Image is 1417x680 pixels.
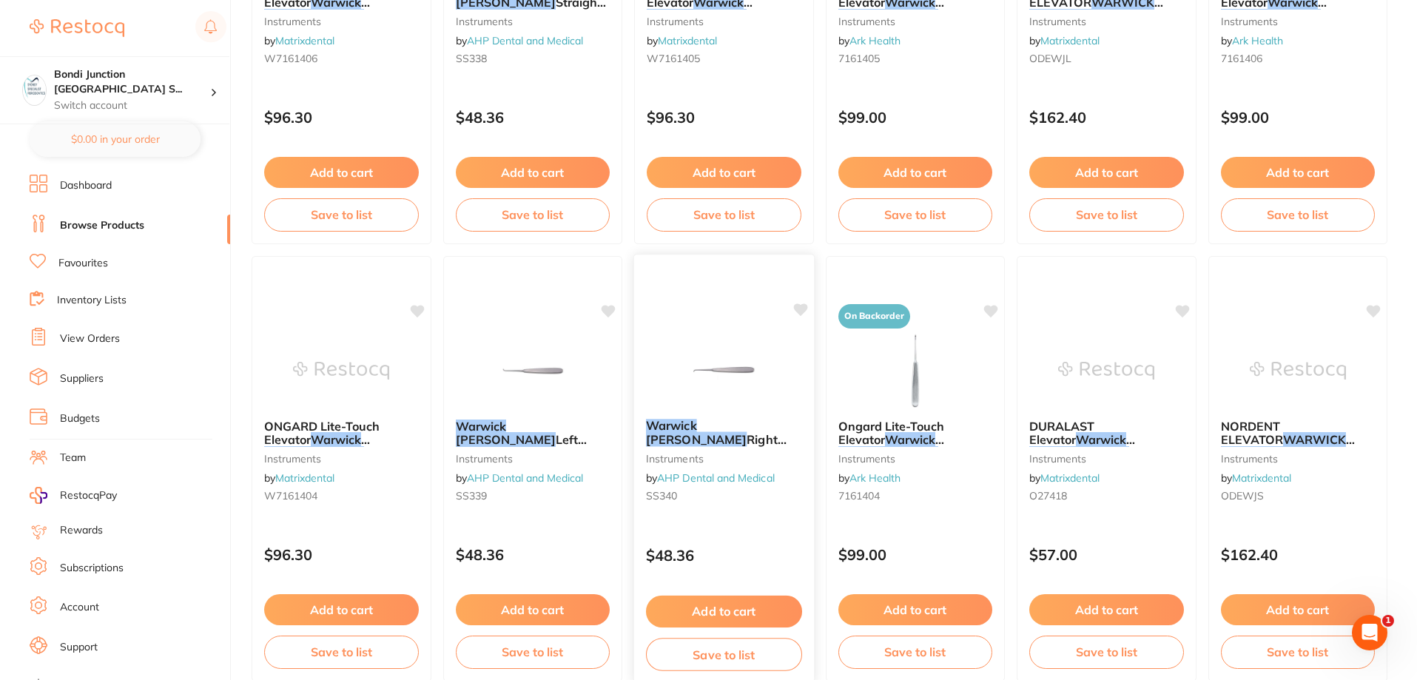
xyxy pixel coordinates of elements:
span: SS340 [646,489,677,502]
button: Add to cart [456,157,610,188]
a: Matrixdental [275,34,334,47]
span: O27418 [1029,489,1067,502]
small: instruments [838,16,993,27]
b: DURALAST Elevator Warwick James Straight [1029,420,1184,447]
button: Save to list [838,636,993,668]
img: Restocq Logo [30,19,124,37]
button: Add to cart [1029,594,1184,625]
button: Add to cart [838,594,993,625]
img: Bondi Junction Sydney Specialist Periodontics [23,75,46,98]
a: Budgets [60,411,100,426]
p: $162.40 [1221,546,1376,563]
a: Matrixdental [275,471,334,485]
span: Right [1321,9,1351,24]
span: ODEWJL [1029,52,1071,65]
a: RestocqPay [30,487,117,504]
a: Favourites [58,256,108,271]
button: Save to list [1029,198,1184,231]
small: instruments [647,16,801,27]
a: Ark Health [1232,34,1283,47]
em: Warwick [456,419,506,434]
span: ONGARD Lite-Touch Elevator [264,419,380,447]
span: W7161404 [264,489,317,502]
button: $0.00 in your order [30,121,201,157]
span: RestocqPay [60,488,117,503]
button: Save to list [1029,636,1184,668]
button: Add to cart [646,596,802,627]
span: Right Elevator - SS340 [646,432,787,461]
span: On Backorder [838,304,910,329]
span: by [1029,471,1100,485]
b: NORDENT ELEVATOR WARWICK JAMES STRAIGHT [1221,420,1376,447]
em: Warwick [1076,432,1126,447]
a: Inventory Lists [57,293,127,308]
img: Warwick James Right Elevator - SS340 [676,332,773,407]
p: $48.36 [456,109,610,126]
em: [PERSON_NAME] [264,9,364,24]
span: Straight [938,446,984,461]
span: Left [938,9,960,24]
button: Save to list [647,198,801,231]
a: View Orders [60,331,120,346]
small: instruments [264,16,419,27]
button: Save to list [646,638,802,671]
span: Ongard Lite-Touch Elevator [838,419,944,447]
button: Add to cart [264,594,419,625]
img: RestocqPay [30,487,47,504]
a: AHP Dental and Medical [467,34,583,47]
span: NORDENT ELEVATOR [1221,419,1283,447]
span: W7161405 [647,52,700,65]
button: Add to cart [647,157,801,188]
button: Save to list [264,636,419,668]
span: Left Elevator - SS339 [456,432,587,460]
a: Subscriptions [60,561,124,576]
b: Ongard Lite-Touch Elevator Warwick James Straight [838,420,993,447]
a: AHP Dental and Medical [467,471,583,485]
span: by [1221,471,1291,485]
a: Matrixdental [1040,471,1100,485]
em: [PERSON_NAME] [838,446,938,461]
a: Account [60,600,99,615]
em: Warwick [646,418,697,433]
button: Add to cart [1221,157,1376,188]
span: 7161406 [1221,52,1262,65]
small: instruments [456,16,610,27]
a: AHP Dental and Medical [657,471,775,485]
button: Save to list [456,636,610,668]
p: $96.30 [647,109,801,126]
small: instruments [1221,453,1376,465]
button: Save to list [1221,198,1376,231]
button: Save to list [1221,636,1376,668]
a: Rewards [60,523,103,538]
span: by [456,34,583,47]
em: [PERSON_NAME] [456,432,556,447]
a: Browse Products [60,218,144,233]
b: Warwick James Left Elevator - SS339 [456,420,610,447]
span: ODEWJS [1221,489,1264,502]
span: SS338 [456,52,487,65]
p: $99.00 [838,109,993,126]
em: [PERSON_NAME] [1029,446,1129,461]
em: WARWICK [1283,432,1346,447]
span: SS339 [456,489,487,502]
button: Add to cart [264,157,419,188]
p: $162.40 [1029,109,1184,126]
b: ONGARD Lite-Touch Elevator Warwick James Straight [264,420,419,447]
span: by [1029,34,1100,47]
em: [PERSON_NAME] [838,9,938,24]
a: Matrixdental [658,34,717,47]
b: Warwick James Right Elevator - SS340 [646,419,802,446]
span: by [264,34,334,47]
span: 1 [1382,615,1394,627]
img: DURALAST Elevator Warwick James Straight [1058,334,1154,408]
span: DURALAST Elevator [1029,419,1094,447]
span: W7161406 [264,52,317,65]
img: Ongard Lite-Touch Elevator Warwick James Straight [867,334,963,408]
a: Support [60,640,98,655]
small: instruments [264,453,419,465]
em: [PERSON_NAME] [264,446,364,461]
em: [PERSON_NAME] [646,432,747,447]
em: [PERSON_NAME] [1221,9,1321,24]
span: by [646,471,775,485]
span: by [1221,34,1283,47]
